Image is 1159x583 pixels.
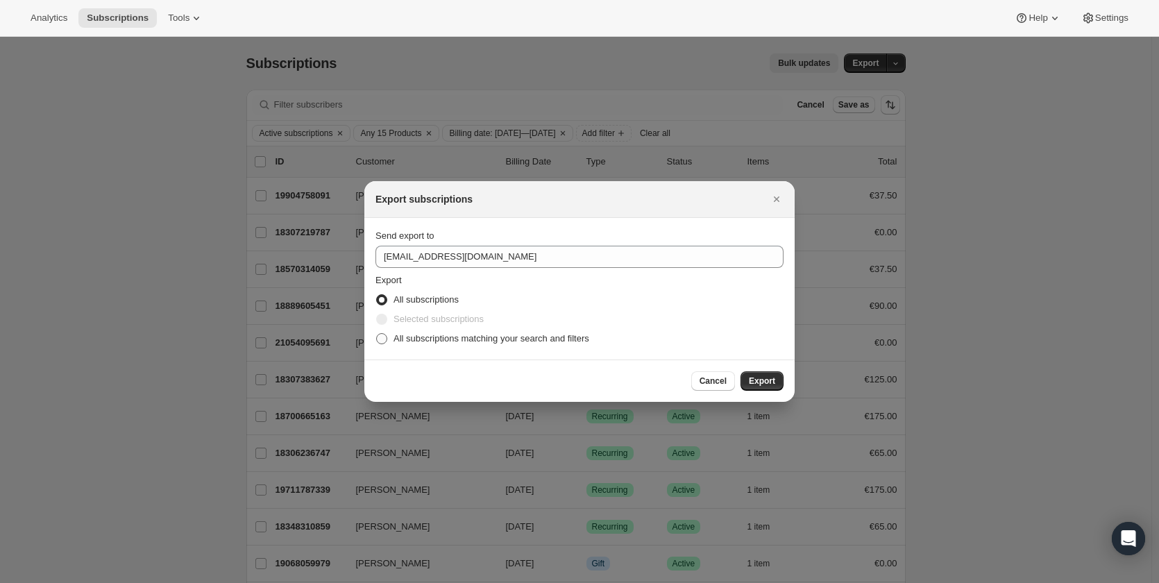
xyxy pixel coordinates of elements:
span: Help [1029,12,1047,24]
button: Settings [1073,8,1137,28]
h2: Export subscriptions [375,192,473,206]
button: Cancel [691,371,735,391]
button: Close [767,189,786,209]
span: Analytics [31,12,67,24]
span: Export [375,275,402,285]
span: Selected subscriptions [394,314,484,324]
button: Subscriptions [78,8,157,28]
button: Help [1006,8,1069,28]
button: Export [741,371,784,391]
span: Subscriptions [87,12,149,24]
span: Send export to [375,230,434,241]
div: Open Intercom Messenger [1112,522,1145,555]
span: Tools [168,12,189,24]
button: Analytics [22,8,76,28]
span: Export [749,375,775,387]
button: Tools [160,8,212,28]
span: Settings [1095,12,1128,24]
span: Cancel [700,375,727,387]
span: All subscriptions matching your search and filters [394,333,589,344]
span: All subscriptions [394,294,459,305]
